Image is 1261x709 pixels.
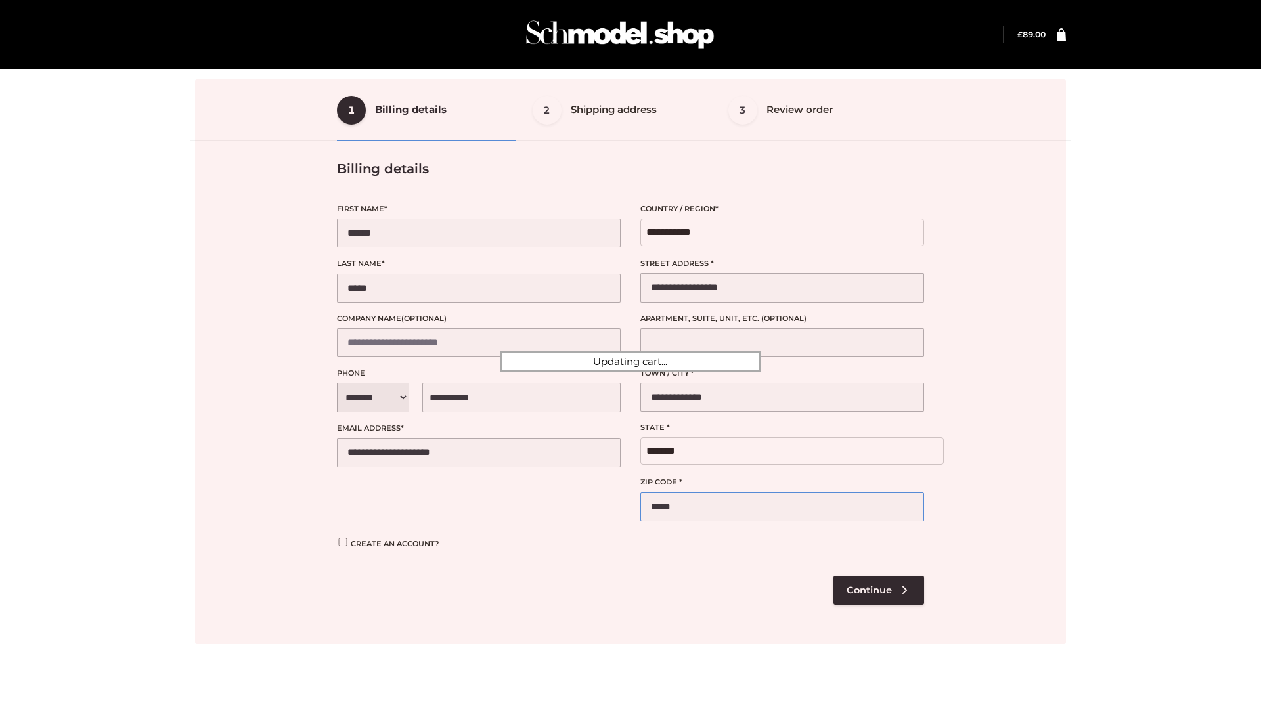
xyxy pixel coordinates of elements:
img: Schmodel Admin 964 [521,9,719,60]
div: Updating cart... [500,351,761,372]
span: £ [1017,30,1023,39]
a: £89.00 [1017,30,1046,39]
bdi: 89.00 [1017,30,1046,39]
